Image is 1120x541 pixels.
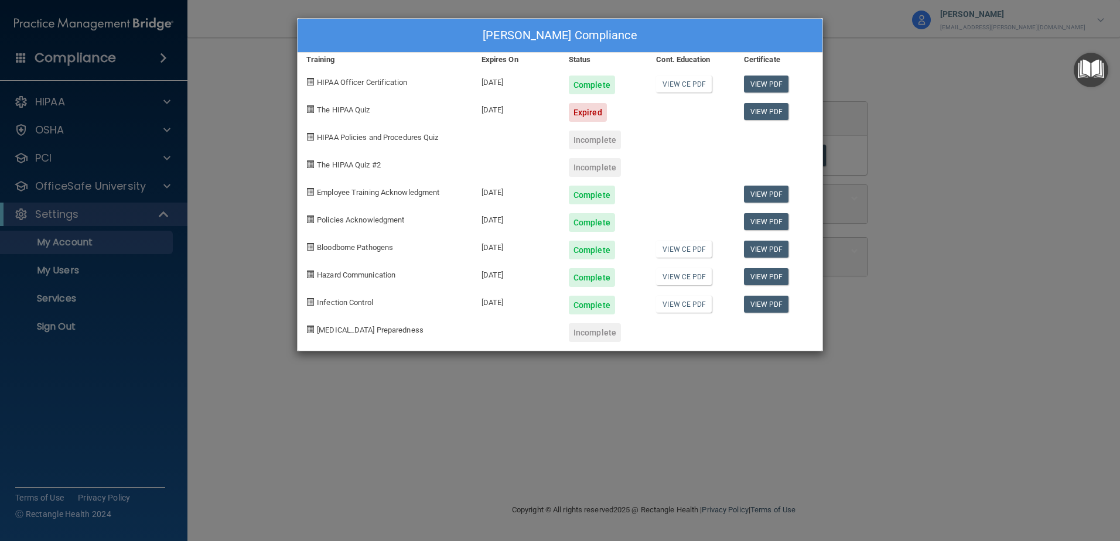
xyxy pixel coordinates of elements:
span: HIPAA Policies and Procedures Quiz [317,133,438,142]
a: View PDF [744,186,789,203]
a: View PDF [744,296,789,313]
span: The HIPAA Quiz #2 [317,160,381,169]
div: Incomplete [569,323,621,342]
span: Infection Control [317,298,373,307]
div: [DATE] [473,204,560,232]
div: Expires On [473,53,560,67]
div: Complete [569,241,615,259]
div: [DATE] [473,232,560,259]
div: [DATE] [473,259,560,287]
div: Complete [569,296,615,314]
span: Bloodborne Pathogens [317,243,393,252]
div: Incomplete [569,131,621,149]
a: View PDF [744,241,789,258]
a: View PDF [744,103,789,120]
span: HIPAA Officer Certification [317,78,407,87]
div: [DATE] [473,94,560,122]
a: View CE PDF [656,268,712,285]
div: Complete [569,76,615,94]
div: Complete [569,268,615,287]
div: Cont. Education [647,53,735,67]
span: Hazard Communication [317,270,395,279]
a: View CE PDF [656,241,712,258]
div: Complete [569,213,615,232]
a: View PDF [744,268,789,285]
span: The HIPAA Quiz [317,105,370,114]
div: Certificate [735,53,822,67]
span: Policies Acknowledgment [317,215,404,224]
div: Training [298,53,473,67]
a: View PDF [744,213,789,230]
div: Expired [569,103,607,122]
a: View CE PDF [656,296,712,313]
div: [DATE] [473,67,560,94]
a: View PDF [744,76,789,93]
div: Complete [569,186,615,204]
div: Status [560,53,647,67]
a: View CE PDF [656,76,712,93]
button: Open Resource Center [1074,53,1108,87]
span: [MEDICAL_DATA] Preparedness [317,326,424,334]
span: Employee Training Acknowledgment [317,188,439,197]
div: [DATE] [473,177,560,204]
div: [DATE] [473,287,560,314]
div: [PERSON_NAME] Compliance [298,19,822,53]
div: Incomplete [569,158,621,177]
